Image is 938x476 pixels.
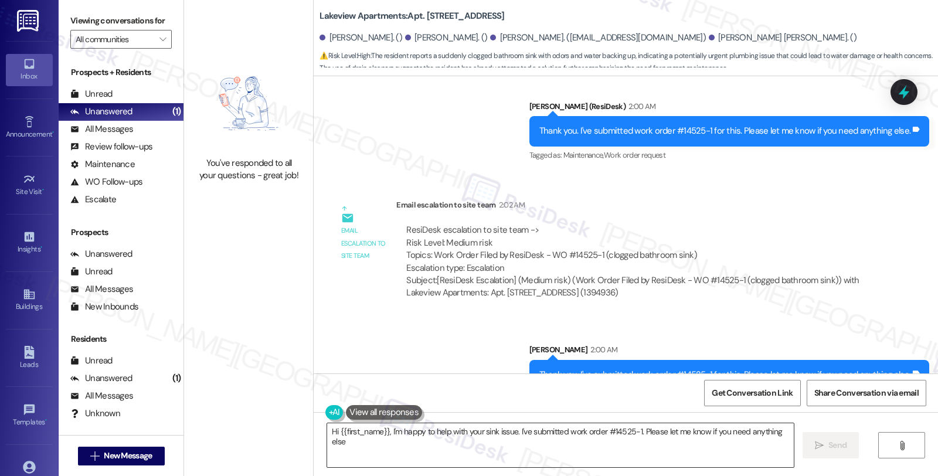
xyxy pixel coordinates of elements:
div: [PERSON_NAME]. () [405,32,488,44]
span: • [45,416,47,424]
button: Send [803,432,859,458]
i:  [90,451,99,461]
span: Work order request [604,150,665,160]
div: Unread [70,355,113,367]
div: 2:02 AM [496,199,525,211]
span: : The resident reports a suddenly clogged bathroom sink with odors and water backing up, indicati... [320,50,938,75]
div: Prospects [59,226,183,239]
span: Send [828,439,847,451]
div: [PERSON_NAME]. ([EMAIL_ADDRESS][DOMAIN_NAME]) [490,32,706,44]
b: Lakeview Apartments: Apt. [STREET_ADDRESS] [320,10,504,22]
div: New Inbounds [70,301,138,313]
img: ResiDesk Logo [17,10,41,32]
a: Buildings [6,284,53,316]
div: Maintenance [70,158,135,171]
div: [PERSON_NAME] (ResiDesk) [529,100,929,117]
a: Insights • [6,227,53,259]
div: (1) [169,103,184,121]
span: Get Conversation Link [712,387,793,399]
div: Unread [70,266,113,278]
a: Leads [6,342,53,374]
div: Email escalation to site team [341,225,387,262]
div: You've responded to all your questions - great job! [197,157,300,182]
div: Thank you. I've submitted work order #14525-1 for this. Please let me know if you need anything e... [539,369,910,381]
div: WO Follow-ups [70,176,142,188]
div: All Messages [70,283,133,295]
button: Get Conversation Link [704,380,800,406]
label: Viewing conversations for [70,12,172,30]
div: Unknown [70,407,120,420]
button: New Message [78,447,165,465]
div: Unanswered [70,106,132,118]
div: Thank you. I've submitted work order #14525-1 for this. Please let me know if you need anything e... [539,125,910,137]
input: All communities [76,30,153,49]
div: Prospects + Residents [59,66,183,79]
span: Maintenance , [563,150,604,160]
div: Subject: [ResiDesk Escalation] (Medium risk) (Work Order Filed by ResiDesk - WO #14525-1 (clogged... [406,274,865,300]
div: 2:00 AM [587,344,617,356]
i:  [815,441,824,450]
i:  [159,35,166,44]
span: Share Conversation via email [814,387,919,399]
a: Inbox [6,54,53,86]
a: Templates • [6,400,53,431]
a: Site Visit • [6,169,53,201]
strong: ⚠️ Risk Level: High [320,51,370,60]
div: Escalate [70,193,116,206]
div: Unread [70,88,113,100]
div: [PERSON_NAME]. () [320,32,402,44]
div: Email escalation to site team [396,199,875,215]
span: • [52,128,54,137]
div: [PERSON_NAME] [529,344,929,360]
div: ResiDesk escalation to site team -> Risk Level: Medium risk Topics: Work Order Filed by ResiDesk ... [406,224,865,274]
div: All Messages [70,123,133,135]
span: • [42,186,44,194]
div: Tagged as: [529,147,929,164]
span: • [40,243,42,251]
div: [PERSON_NAME] [PERSON_NAME]. () [709,32,857,44]
div: Review follow-ups [70,141,152,153]
div: Residents [59,333,183,345]
div: All Messages [70,390,133,402]
div: Unanswered [70,372,132,385]
span: New Message [104,450,152,462]
div: 2:00 AM [626,100,655,113]
img: empty-state [197,56,300,151]
div: (1) [169,369,184,387]
div: Unanswered [70,248,132,260]
button: Share Conversation via email [807,380,926,406]
textarea: Hi {{first_name}}, I'm happy to help with your sink issue. I've submitted work order #14525-1. Pl... [327,423,794,467]
i:  [898,441,906,450]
